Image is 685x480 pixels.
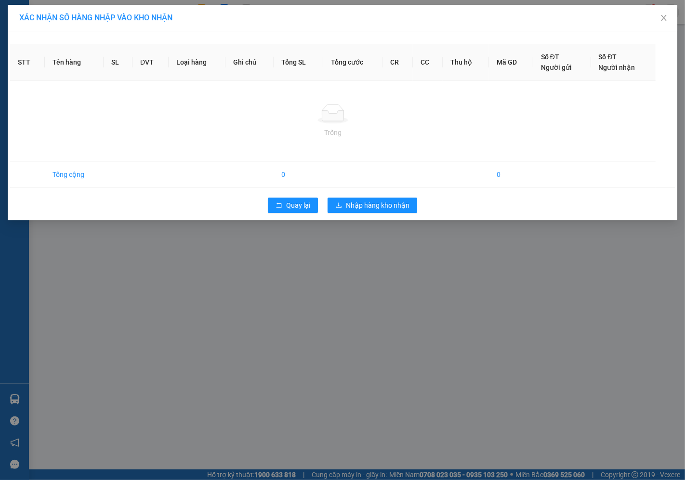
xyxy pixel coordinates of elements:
th: ĐVT [132,44,169,81]
button: downloadNhập hàng kho nhận [328,198,417,213]
th: SL [104,44,132,81]
span: rollback [276,202,282,210]
th: Mã GD [489,44,533,81]
td: Tổng cộng [45,161,104,188]
th: Ghi chú [225,44,274,81]
span: download [335,202,342,210]
span: Người nhận [599,64,635,71]
span: close [660,14,668,22]
th: Tên hàng [45,44,104,81]
td: 0 [274,161,323,188]
span: XÁC NHẬN SỐ HÀNG NHẬP VÀO KHO NHẬN [19,13,172,22]
th: Tổng SL [274,44,323,81]
button: rollbackQuay lại [268,198,318,213]
th: Loại hàng [169,44,225,81]
th: CC [413,44,443,81]
span: Nhập hàng kho nhận [346,200,409,211]
span: Số ĐT [599,53,617,61]
th: CR [382,44,412,81]
span: Quay lại [286,200,310,211]
th: Thu hộ [443,44,489,81]
th: Tổng cước [323,44,382,81]
th: STT [10,44,45,81]
span: Số ĐT [541,53,559,61]
td: 0 [489,161,533,188]
button: Close [650,5,677,32]
div: Trống [18,127,648,138]
span: Người gửi [541,64,572,71]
